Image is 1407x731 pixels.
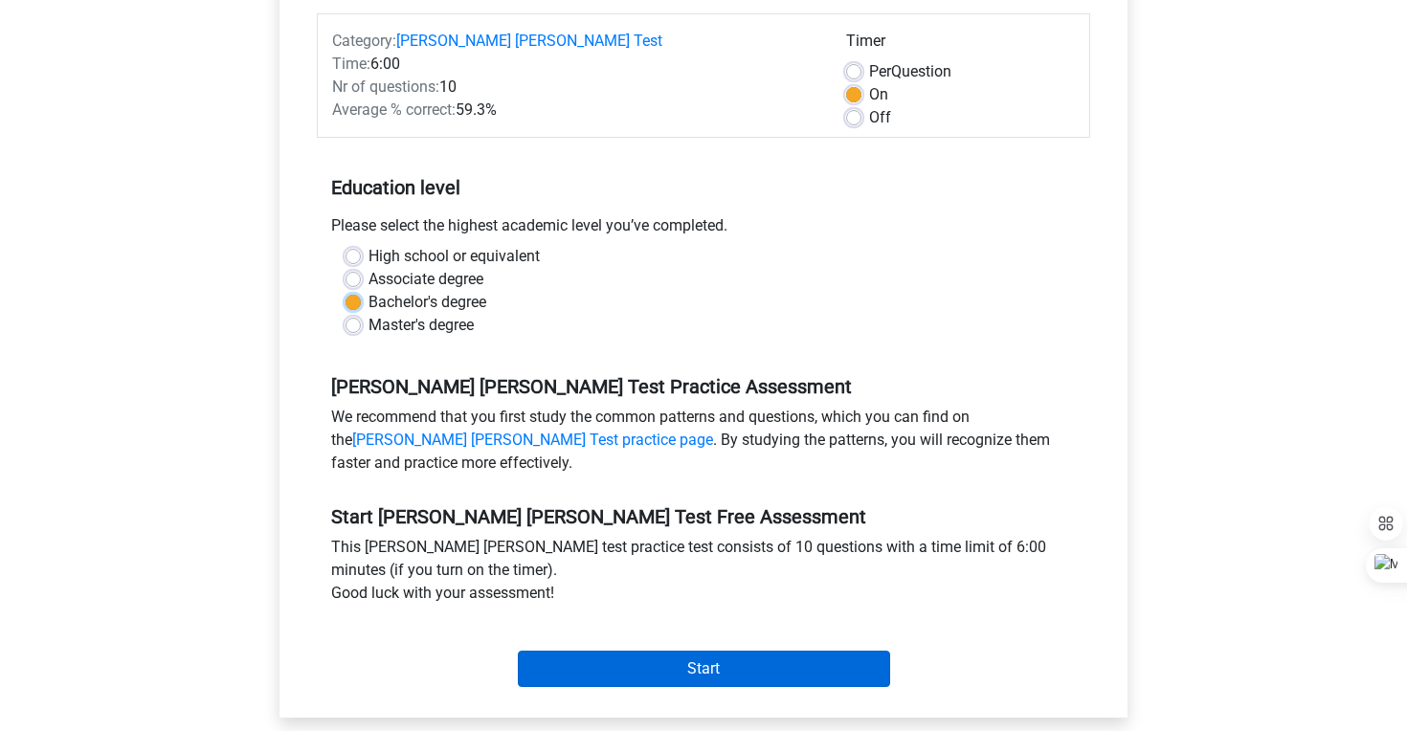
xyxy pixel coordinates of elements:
div: Timer [846,30,1075,60]
a: [PERSON_NAME] [PERSON_NAME] Test practice page [352,431,713,449]
label: Associate degree [368,268,483,291]
label: High school or equivalent [368,245,540,268]
a: [PERSON_NAME] [PERSON_NAME] Test [396,32,662,50]
h5: Education level [331,168,1076,207]
label: Off [869,106,891,129]
div: 10 [318,76,832,99]
h5: Start [PERSON_NAME] [PERSON_NAME] Test Free Assessment [331,505,1076,528]
div: This [PERSON_NAME] [PERSON_NAME] test practice test consists of 10 questions with a time limit of... [317,536,1090,612]
span: Per [869,62,891,80]
div: We recommend that you first study the common patterns and questions, which you can find on the . ... [317,406,1090,482]
span: Average % correct: [332,100,456,119]
label: Bachelor's degree [368,291,486,314]
div: 6:00 [318,53,832,76]
span: Category: [332,32,396,50]
div: 59.3% [318,99,832,122]
h5: [PERSON_NAME] [PERSON_NAME] Test Practice Assessment [331,375,1076,398]
span: Time: [332,55,370,73]
label: Question [869,60,951,83]
div: Please select the highest academic level you’ve completed. [317,214,1090,245]
label: Master's degree [368,314,474,337]
span: Nr of questions: [332,78,439,96]
input: Start [518,651,890,687]
label: On [869,83,888,106]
